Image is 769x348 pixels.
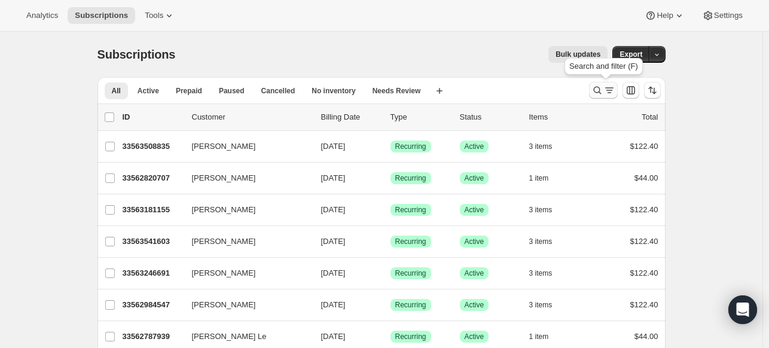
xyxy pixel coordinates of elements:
[589,82,618,99] button: Search and filter results
[529,237,553,246] span: 3 items
[644,82,661,99] button: Sort the results
[695,7,750,24] button: Settings
[192,204,256,216] span: [PERSON_NAME]
[123,111,182,123] p: ID
[75,11,128,20] span: Subscriptions
[97,48,176,61] span: Subscriptions
[185,137,304,156] button: [PERSON_NAME]
[395,300,426,310] span: Recurring
[395,237,426,246] span: Recurring
[321,205,346,214] span: [DATE]
[714,11,743,20] span: Settings
[321,237,346,246] span: [DATE]
[529,268,553,278] span: 3 items
[145,11,163,20] span: Tools
[123,267,182,279] p: 33563246691
[321,111,381,123] p: Billing Date
[123,141,182,152] p: 33563508835
[185,232,304,251] button: [PERSON_NAME]
[185,169,304,188] button: [PERSON_NAME]
[185,200,304,219] button: [PERSON_NAME]
[123,236,182,248] p: 33563541603
[529,332,549,341] span: 1 item
[26,11,58,20] span: Analytics
[123,111,658,123] div: IDCustomerBilling DateTypeStatusItemsTotal
[642,111,658,123] p: Total
[123,233,658,250] div: 33563541603[PERSON_NAME][DATE]SuccessRecurringSuccessActive3 items$122.40
[529,265,566,282] button: 3 items
[395,205,426,215] span: Recurring
[529,202,566,218] button: 3 items
[529,138,566,155] button: 3 items
[630,268,658,277] span: $122.40
[637,7,692,24] button: Help
[192,172,256,184] span: [PERSON_NAME]
[529,300,553,310] span: 3 items
[123,204,182,216] p: 33563181155
[630,142,658,151] span: $122.40
[728,295,757,324] div: Open Intercom Messenger
[657,11,673,20] span: Help
[634,332,658,341] span: $44.00
[312,86,355,96] span: No inventory
[634,173,658,182] span: $44.00
[529,142,553,151] span: 3 items
[192,111,312,123] p: Customer
[321,268,346,277] span: [DATE]
[176,86,202,96] span: Prepaid
[630,300,658,309] span: $122.40
[612,46,649,63] button: Export
[430,83,449,99] button: Create new view
[185,264,304,283] button: [PERSON_NAME]
[395,268,426,278] span: Recurring
[261,86,295,96] span: Cancelled
[321,142,346,151] span: [DATE]
[138,86,159,96] span: Active
[123,331,182,343] p: 33562787939
[465,268,484,278] span: Active
[556,50,600,59] span: Bulk updates
[123,328,658,345] div: 33562787939[PERSON_NAME] Le[DATE]SuccessRecurringSuccessActive1 item$44.00
[185,327,304,346] button: [PERSON_NAME] Le
[548,46,608,63] button: Bulk updates
[192,267,256,279] span: [PERSON_NAME]
[192,331,267,343] span: [PERSON_NAME] Le
[630,205,658,214] span: $122.40
[321,173,346,182] span: [DATE]
[123,202,658,218] div: 33563181155[PERSON_NAME][DATE]SuccessRecurringSuccessActive3 items$122.40
[123,297,658,313] div: 33562984547[PERSON_NAME][DATE]SuccessRecurringSuccessActive3 items$122.40
[123,172,182,184] p: 33562820707
[19,7,65,24] button: Analytics
[465,300,484,310] span: Active
[465,237,484,246] span: Active
[529,173,549,183] span: 1 item
[192,236,256,248] span: [PERSON_NAME]
[529,328,562,345] button: 1 item
[138,7,182,24] button: Tools
[529,205,553,215] span: 3 items
[529,297,566,313] button: 3 items
[390,111,450,123] div: Type
[395,332,426,341] span: Recurring
[123,265,658,282] div: 33563246691[PERSON_NAME][DATE]SuccessRecurringSuccessActive3 items$122.40
[465,173,484,183] span: Active
[465,205,484,215] span: Active
[465,332,484,341] span: Active
[373,86,421,96] span: Needs Review
[529,111,589,123] div: Items
[465,142,484,151] span: Active
[321,300,346,309] span: [DATE]
[192,141,256,152] span: [PERSON_NAME]
[622,82,639,99] button: Customize table column order and visibility
[620,50,642,59] span: Export
[529,233,566,250] button: 3 items
[219,86,245,96] span: Paused
[112,86,121,96] span: All
[185,295,304,315] button: [PERSON_NAME]
[395,142,426,151] span: Recurring
[192,299,256,311] span: [PERSON_NAME]
[123,299,182,311] p: 33562984547
[395,173,426,183] span: Recurring
[123,170,658,187] div: 33562820707[PERSON_NAME][DATE]SuccessRecurringSuccessActive1 item$44.00
[321,332,346,341] span: [DATE]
